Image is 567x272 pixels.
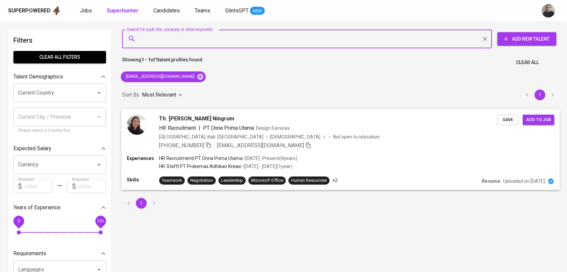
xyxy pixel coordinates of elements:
span: Add New Talent [503,35,551,43]
input: Value [78,179,106,193]
span: Add to job [526,116,551,123]
span: Teams [195,7,210,14]
div: [EMAIL_ADDRESS][DOMAIN_NAME] [121,71,206,82]
img: 7afb5ad98a9b107ff1c4338d113b4845.jpg [127,114,147,134]
p: Most Relevant [142,91,176,99]
div: Talent Demographics [13,70,106,84]
div: Microsoft Office [251,177,283,183]
button: Open [94,160,104,169]
div: Years of Experience [13,201,106,214]
p: Expected Salary [13,145,51,153]
p: Experiences [127,155,159,162]
p: Sort By [122,91,139,99]
p: Showing of talent profiles found [122,56,202,69]
h6: Filters [13,35,106,46]
button: Add to job [523,114,554,125]
p: Uploaded on [DATE] [503,178,545,184]
span: [PHONE_NUMBER] [159,142,204,148]
a: Th. [PERSON_NAME] NingrumHR Recruitment|PT Onna Prima UtamaDesign Services[GEOGRAPHIC_DATA], Kab.... [122,109,559,190]
a: GlintsGPT NEW [225,7,265,15]
a: Candidates [153,7,181,15]
p: Requirements [13,250,46,258]
img: app logo [52,6,61,16]
div: Teamwork [162,177,182,183]
p: Talent Demographics [13,73,63,81]
p: • [DATE] - Present ( 4 years ) [243,155,297,162]
span: Save [500,116,515,123]
p: • [DATE] - [DATE] ( 1 year ) [241,163,292,170]
button: Clear [480,34,489,44]
span: Clear All [516,58,539,67]
span: [EMAIL_ADDRESS][DOMAIN_NAME] [121,73,199,80]
span: Clear All filters [19,53,101,61]
b: 1 [155,57,158,62]
button: page 1 [534,90,545,100]
div: Human Resources [291,177,327,183]
p: Not open to relocation [333,133,380,140]
span: GlintsGPT [225,7,249,14]
a: Superpoweredapp logo [8,6,61,16]
div: [GEOGRAPHIC_DATA], Kab. [GEOGRAPHIC_DATA] [159,133,263,140]
p: Years of Experience [13,204,60,212]
img: rani.kulsum@glints.com [542,4,555,17]
button: Add New Talent [497,32,556,46]
button: Clear All filters [13,51,106,63]
span: Th. [PERSON_NAME] Ningrum [159,114,234,122]
div: Expected Salary [13,142,106,155]
span: NEW [250,8,265,14]
div: Requirements [13,247,106,260]
button: Save [497,114,518,125]
b: Superhunter [107,7,139,14]
div: Most Relevant [142,89,184,101]
span: 0 [17,219,20,223]
input: Value [24,179,52,193]
nav: pagination navigation [122,198,160,209]
p: +2 [332,177,338,184]
span: Candidates [153,7,180,14]
span: [DEMOGRAPHIC_DATA] [270,133,321,140]
span: [EMAIL_ADDRESS][DOMAIN_NAME] [217,142,304,148]
p: Please select a Country first [18,127,101,134]
p: Skills [127,176,159,183]
a: Teams [195,7,212,15]
a: Superhunter [107,7,140,15]
span: Jobs [80,7,92,14]
span: | [199,124,200,132]
span: PT Onna Prima Utama [203,124,254,131]
span: 10+ [97,219,104,223]
span: HR Recruitment [159,124,196,131]
p: HR Staff | PT Prokemas Adhikari Kreasi [159,163,241,170]
button: page 1 [136,198,147,209]
p: Resume [482,178,500,184]
nav: pagination navigation [521,90,559,100]
button: Clear All [513,56,542,69]
span: Design Services [256,125,290,130]
div: Negotiation [190,177,213,183]
div: Superpowered [8,7,51,15]
a: Jobs [80,7,93,15]
button: Open [94,88,104,98]
b: 1 - 1 [141,57,151,62]
p: HR Recruitment | PT Onna Prima Utama [159,155,243,162]
div: Leadership [221,177,243,183]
